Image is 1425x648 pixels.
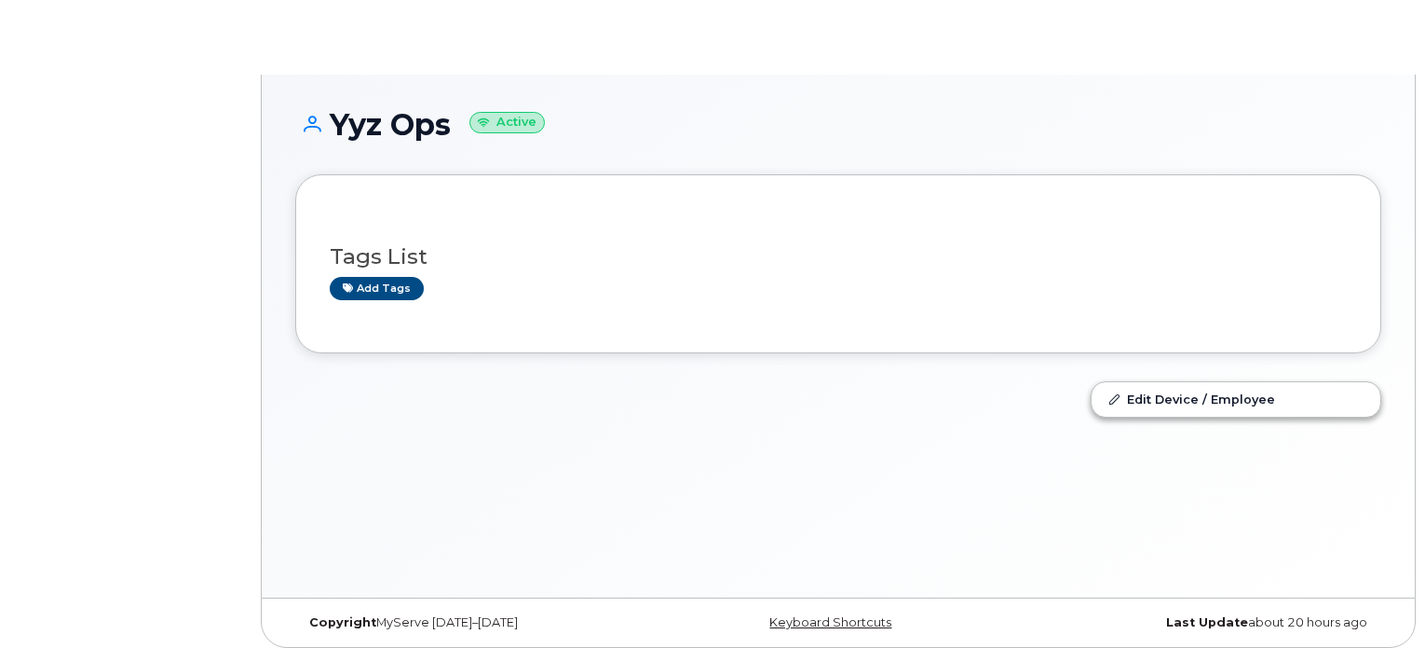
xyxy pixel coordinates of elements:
[295,615,658,630] div: MyServe [DATE]–[DATE]
[330,245,1347,269] h3: Tags List
[1019,615,1381,630] div: about 20 hours ago
[1092,382,1380,416] a: Edit Device / Employee
[769,615,891,629] a: Keyboard Shortcuts
[1166,615,1248,629] strong: Last Update
[330,277,424,300] a: Add tags
[295,108,1381,141] h1: Yyz Ops
[469,112,545,133] small: Active
[309,615,376,629] strong: Copyright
